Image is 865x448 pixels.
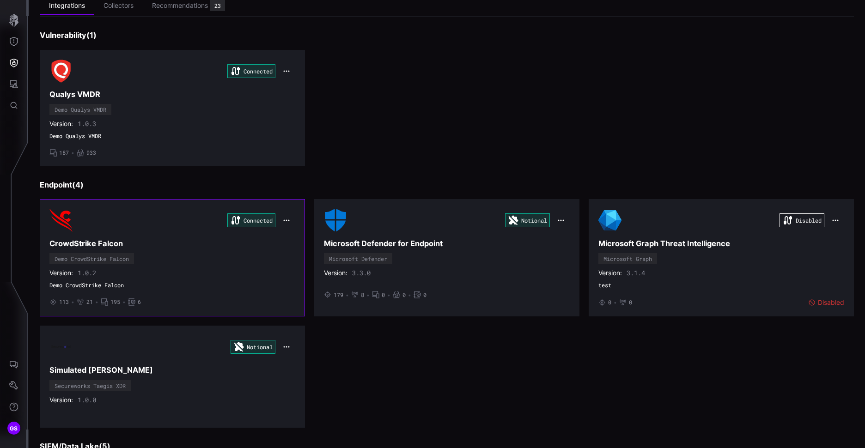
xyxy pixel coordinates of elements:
[138,298,141,306] span: 6
[49,396,73,404] span: Version:
[55,256,129,261] div: Demo CrowdStrike Falcon
[49,335,73,358] img: Secureworks Taegis XDR
[346,291,349,299] span: •
[10,424,18,433] span: GS
[603,256,652,261] div: Microsoft Graph
[366,291,370,299] span: •
[55,107,106,112] div: Demo Qualys VMDR
[49,239,295,248] h3: CrowdStrike Falcon
[59,298,69,306] span: 113
[49,365,295,375] h3: Simulated [PERSON_NAME]
[95,298,98,306] span: •
[40,30,854,40] h3: Vulnerability ( 1 )
[598,239,844,248] h3: Microsoft Graph Threat Intelligence
[49,282,295,289] span: Demo CrowdStrike Falcon
[227,64,275,78] div: Connected
[231,340,275,354] div: Notional
[86,298,93,306] span: 21
[49,60,73,83] img: Demo Qualys VMDR
[598,209,621,232] img: Microsoft Graph
[214,3,221,8] div: 23
[122,298,126,306] span: •
[808,298,844,307] div: Disabled
[505,213,550,227] div: Notional
[59,149,69,157] span: 187
[324,209,347,232] img: Microsoft Defender
[408,291,411,299] span: •
[387,291,390,299] span: •
[598,269,622,277] span: Version:
[71,298,74,306] span: •
[423,291,426,299] span: 0
[71,149,74,157] span: •
[78,396,96,404] span: 1.0.0
[598,282,844,289] span: test
[86,149,96,157] span: 933
[334,291,343,299] span: 179
[152,1,208,10] div: Recommendations
[629,299,632,306] span: 0
[627,269,645,277] span: 3.1.4
[361,291,364,299] span: 8
[49,90,295,99] h3: Qualys VMDR
[614,299,617,306] span: •
[780,213,824,227] div: Disabled
[324,239,570,248] h3: Microsoft Defender for Endpoint
[49,133,295,140] span: Demo Qualys VMDR
[55,383,126,388] div: Secureworks Taegis XDR
[324,269,347,277] span: Version:
[352,269,371,277] span: 3.3.0
[40,180,854,190] h3: Endpoint ( 4 )
[329,256,387,261] div: Microsoft Defender
[382,291,385,299] span: 0
[608,299,611,306] span: 0
[227,213,275,227] div: Connected
[78,120,96,128] span: 1.0.3
[0,418,27,439] button: GS
[78,269,96,277] span: 1.0.2
[49,209,73,232] img: Demo CrowdStrike Falcon
[49,120,73,128] span: Version:
[402,291,406,299] span: 0
[110,298,120,306] span: 195
[49,269,73,277] span: Version:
